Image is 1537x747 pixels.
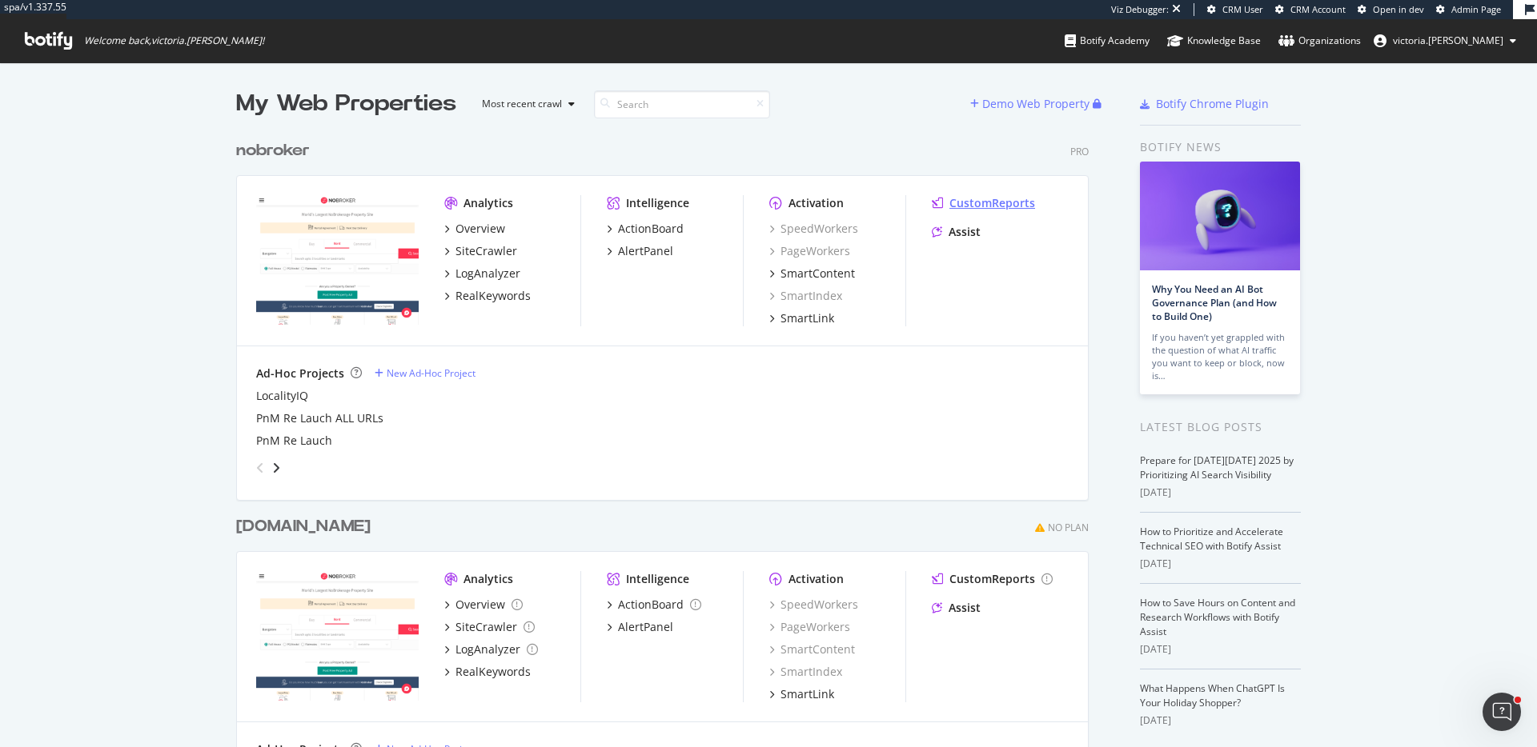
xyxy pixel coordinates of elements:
[482,99,562,109] div: Most recent crawl
[444,641,538,657] a: LogAnalyzer
[1140,138,1301,156] div: Botify news
[769,597,858,613] a: SpeedWorkers
[932,600,981,616] a: Assist
[1483,693,1521,731] iframe: Intercom live chat
[1140,681,1285,709] a: What Happens When ChatGPT Is Your Holiday Shopper?
[607,597,701,613] a: ActionBoard
[256,366,344,381] div: Ad-Hoc Projects
[1358,3,1424,16] a: Open in dev
[1393,34,1503,47] span: victoria.wong
[455,664,531,680] div: RealKeywords
[970,91,1093,117] button: Demo Web Property
[1140,642,1301,657] div: [DATE]
[789,195,844,211] div: Activation
[769,221,858,237] div: SpeedWorkers
[469,91,581,117] button: Most recent crawl
[781,686,834,702] div: SmartLink
[789,571,844,587] div: Activation
[444,266,520,282] a: LogAnalyzer
[932,224,981,240] a: Assist
[932,195,1035,211] a: CustomReports
[1290,3,1346,15] span: CRM Account
[236,515,377,538] a: [DOMAIN_NAME]
[769,686,834,702] a: SmartLink
[618,221,684,237] div: ActionBoard
[1152,282,1277,323] a: Why You Need an AI Bot Governance Plan (and How to Build One)
[256,388,308,404] a: LocalityIQ
[84,34,264,47] span: Welcome back, victoria.[PERSON_NAME] !
[781,266,855,282] div: SmartContent
[1140,557,1301,571] div: [DATE]
[1140,485,1301,500] div: [DATE]
[594,90,770,118] input: Search
[1048,521,1089,534] div: No Plan
[1111,3,1169,16] div: Viz Debugger:
[444,288,531,304] a: RealKeywords
[444,243,517,259] a: SiteCrawler
[949,571,1035,587] div: CustomReports
[769,243,850,259] a: PageWorkers
[949,224,981,240] div: Assist
[1207,3,1263,16] a: CRM User
[1140,162,1300,270] img: Why You Need an AI Bot Governance Plan (and How to Build One)
[455,266,520,282] div: LogAnalyzer
[455,288,531,304] div: RealKeywords
[932,571,1053,587] a: CustomReports
[455,619,517,635] div: SiteCrawler
[607,243,673,259] a: AlertPanel
[1451,3,1501,15] span: Admin Page
[1140,418,1301,436] div: Latest Blog Posts
[236,88,456,120] div: My Web Properties
[464,195,513,211] div: Analytics
[1156,96,1269,112] div: Botify Chrome Plugin
[455,597,505,613] div: Overview
[970,97,1093,110] a: Demo Web Property
[618,243,673,259] div: AlertPanel
[236,515,371,538] div: [DOMAIN_NAME]
[1278,33,1361,49] div: Organizations
[618,619,673,635] div: AlertPanel
[769,310,834,326] a: SmartLink
[1167,19,1261,62] a: Knowledge Base
[1278,19,1361,62] a: Organizations
[1065,33,1150,49] div: Botify Academy
[455,641,520,657] div: LogAnalyzer
[236,139,310,162] div: nobroker
[375,366,476,380] a: New Ad-Hoc Project
[387,366,476,380] div: New Ad-Hoc Project
[769,664,842,680] a: SmartIndex
[444,221,505,237] a: Overview
[1436,3,1501,16] a: Admin Page
[1140,713,1301,728] div: [DATE]
[256,433,332,449] a: PnM Re Lauch
[250,455,271,481] div: angle-left
[769,619,850,635] a: PageWorkers
[1152,331,1288,382] div: If you haven’t yet grappled with the question of what AI traffic you want to keep or block, now is…
[256,195,419,325] img: nobroker.com
[444,664,531,680] a: RealKeywords
[444,597,523,613] a: Overview
[769,288,842,304] a: SmartIndex
[1070,145,1089,158] div: Pro
[982,96,1090,112] div: Demo Web Property
[256,410,383,426] a: PnM Re Lauch ALL URLs
[607,221,684,237] a: ActionBoard
[271,460,282,476] div: angle-right
[455,221,505,237] div: Overview
[236,139,316,162] a: nobroker
[1167,33,1261,49] div: Knowledge Base
[1065,19,1150,62] a: Botify Academy
[455,243,517,259] div: SiteCrawler
[256,571,419,701] img: nobrokersecondary.com
[626,571,689,587] div: Intelligence
[949,600,981,616] div: Assist
[464,571,513,587] div: Analytics
[769,641,855,657] a: SmartContent
[769,266,855,282] a: SmartContent
[618,597,684,613] div: ActionBoard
